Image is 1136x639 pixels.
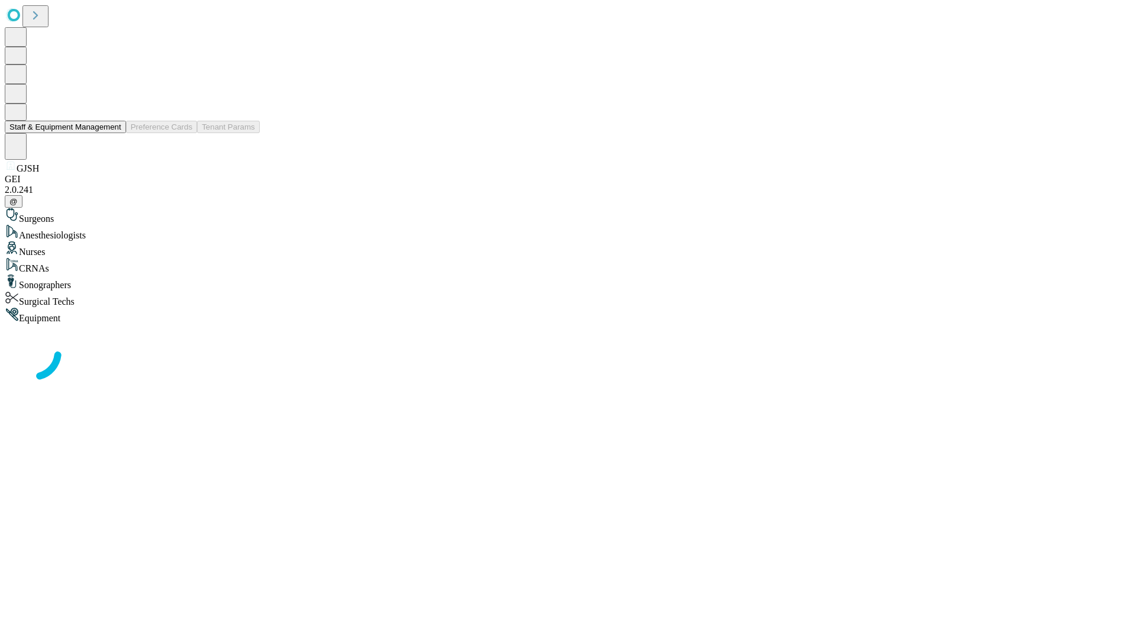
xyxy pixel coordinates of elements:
[5,241,1131,257] div: Nurses
[9,197,18,206] span: @
[5,185,1131,195] div: 2.0.241
[5,257,1131,274] div: CRNAs
[5,307,1131,324] div: Equipment
[5,291,1131,307] div: Surgical Techs
[197,121,260,133] button: Tenant Params
[5,174,1131,185] div: GEI
[5,195,22,208] button: @
[5,274,1131,291] div: Sonographers
[5,121,126,133] button: Staff & Equipment Management
[126,121,197,133] button: Preference Cards
[5,208,1131,224] div: Surgeons
[17,163,39,173] span: GJSH
[5,224,1131,241] div: Anesthesiologists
